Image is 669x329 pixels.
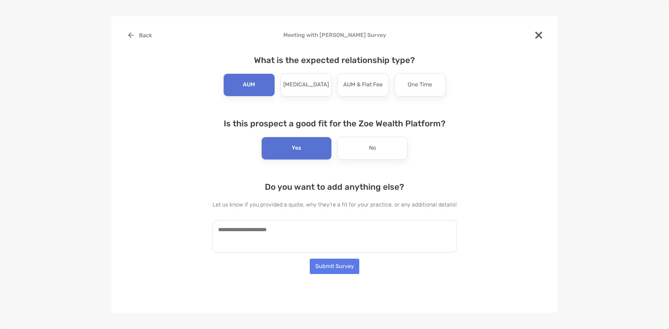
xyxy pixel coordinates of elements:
[243,79,255,91] p: AUM
[369,143,376,154] p: No
[128,32,134,38] img: button icon
[292,143,301,154] p: Yes
[123,32,546,38] h4: Meeting with [PERSON_NAME] Survey
[123,28,157,43] button: Back
[283,79,329,91] p: [MEDICAL_DATA]
[310,259,359,274] button: Submit Survey
[213,182,457,192] h4: Do you want to add anything else?
[408,79,432,91] p: One Time
[535,32,542,39] img: close modal
[213,119,457,128] h4: Is this prospect a good fit for the Zoe Wealth Platform?
[213,200,457,209] p: Let us know if you provided a quote, why they're a fit for your practice, or any additional details!
[343,79,383,91] p: AUM & Flat Fee
[213,55,457,65] h4: What is the expected relationship type?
